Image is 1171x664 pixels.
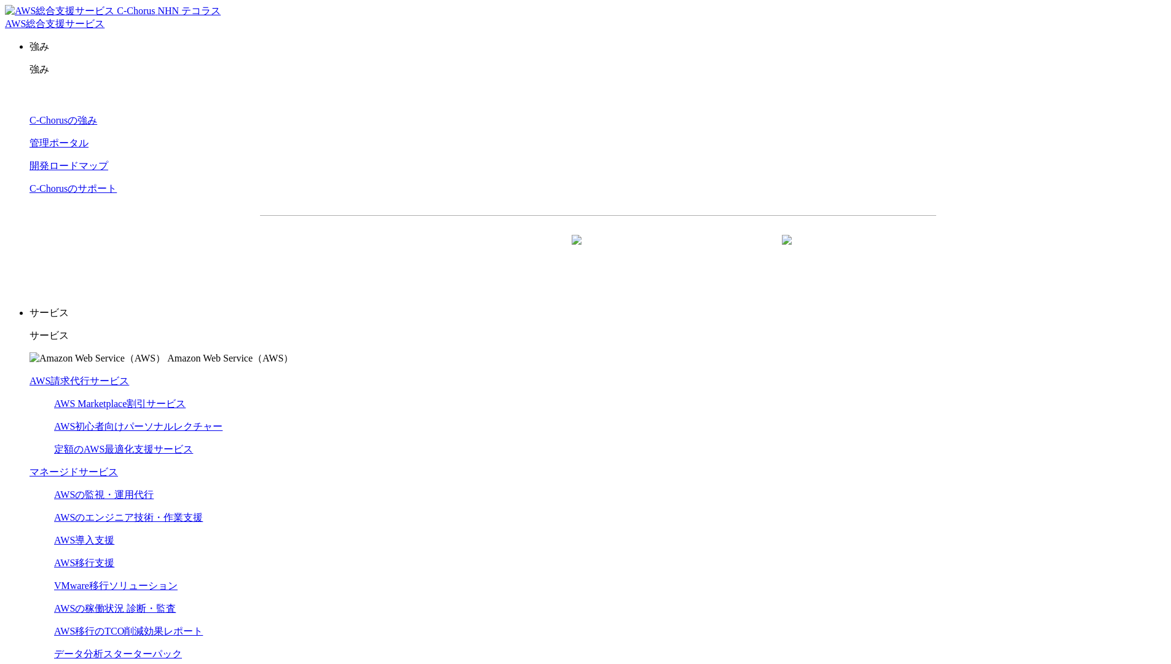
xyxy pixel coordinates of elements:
a: 定額のAWS最適化支援サービス [54,444,193,454]
a: AWSのエンジニア技術・作業支援 [54,512,203,523]
p: 強み [30,63,1166,76]
a: 開発ロードマップ [30,160,108,171]
img: Amazon Web Service（AWS） [30,352,165,365]
p: サービス [30,307,1166,320]
img: 矢印 [572,235,582,267]
img: 矢印 [782,235,792,267]
a: データ分析スターターパック [54,649,182,659]
a: AWS請求代行サービス [30,376,129,386]
a: AWSの稼働状況 診断・監査 [54,603,176,614]
img: AWS総合支援サービス C-Chorus [5,5,156,18]
a: AWS Marketplace割引サービス [54,398,186,409]
a: マネージドサービス [30,467,118,477]
a: VMware移行ソリューション [54,580,178,591]
a: 資料を請求する [394,235,592,266]
a: AWSの監視・運用代行 [54,489,154,500]
p: サービス [30,330,1166,342]
a: まずは相談する [604,235,802,266]
a: AWS導入支援 [54,535,114,545]
a: AWS移行支援 [54,558,114,568]
a: AWS総合支援サービス C-Chorus NHN テコラスAWS総合支援サービス [5,6,221,29]
span: Amazon Web Service（AWS） [167,353,293,363]
p: 強み [30,41,1166,53]
a: 管理ポータル [30,138,89,148]
a: C-Chorusのサポート [30,183,117,194]
a: AWS移行のTCO削減効果レポート [54,626,203,636]
a: C-Chorusの強み [30,115,97,125]
a: AWS初心者向けパーソナルレクチャー [54,421,223,432]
